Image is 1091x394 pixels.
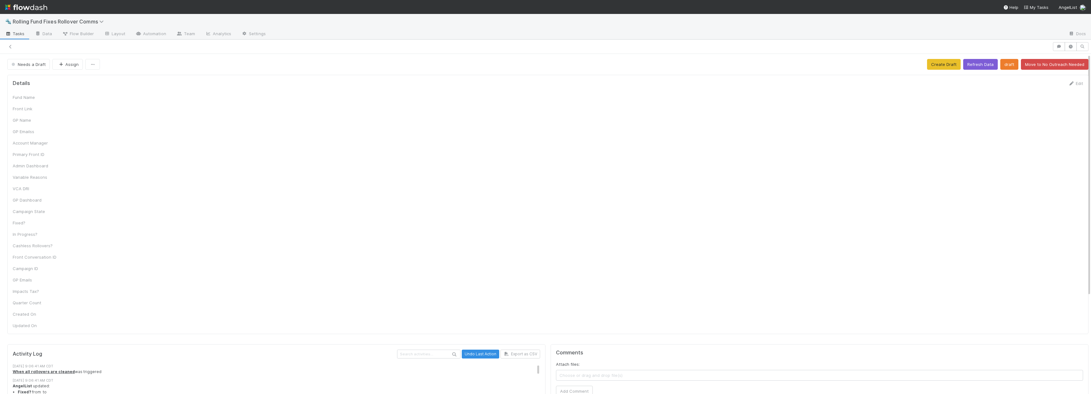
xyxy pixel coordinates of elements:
[5,2,47,13] img: logo-inverted-e16ddd16eac7371096b0.svg
[5,19,11,24] span: 🔩
[13,369,545,375] div: was triggered
[13,128,60,135] div: GP Emailss
[13,117,60,123] div: GP Name
[13,185,60,192] div: VCA DRI
[13,384,32,388] strong: AngelList
[556,361,580,367] label: Attach files:
[13,242,60,249] div: Cashless Rollovers?
[13,163,60,169] div: Admin Dashboard
[397,350,461,358] input: Search activities...
[963,59,998,70] button: Refresh Data
[13,231,60,237] div: In Progress?
[13,80,30,87] h5: Details
[13,18,107,25] span: Rolling Fund Fixes Rollover Comms
[13,311,60,317] div: Created On
[1023,4,1049,10] a: My Tasks
[13,106,60,112] div: Front Link
[99,29,130,39] a: Layout
[13,288,60,294] div: Impacts Tax?
[1059,5,1077,10] span: AngelList
[5,30,25,37] span: Tasks
[1003,4,1018,10] div: Help
[13,369,75,374] a: When all rollovers are cleaned
[13,322,60,329] div: Updated On
[13,220,60,226] div: Fixed?
[13,197,60,203] div: GP Dashboard
[1000,59,1018,70] button: draft
[13,300,60,306] div: Quarter Count
[13,364,545,369] div: [DATE] 9:06:41 AM CDT
[13,265,60,272] div: Campaign ID
[62,30,94,37] span: Flow Builder
[52,59,83,70] button: Assign
[13,277,60,283] div: GP Emails
[927,59,961,70] button: Create Draft
[13,174,60,180] div: Variable Reasons
[7,59,50,70] button: Needs a Draft
[1063,29,1091,39] a: Docs
[13,94,60,100] div: Fund Name
[10,62,46,67] span: Needs a Draft
[1068,81,1083,86] a: Edit
[13,254,60,260] div: Front Conversation ID
[236,29,271,39] a: Settings
[1080,4,1086,11] img: avatar_e8864cf0-19e8-4fe1-83d1-96e6bcd27180.png
[13,351,396,357] h5: Activity Log
[171,29,200,39] a: Team
[200,29,236,39] a: Analytics
[13,151,60,158] div: Primary Front ID
[556,350,1083,356] h5: Comments
[30,29,57,39] a: Data
[13,378,545,383] div: [DATE] 9:06:41 AM CDT
[130,29,171,39] a: Automation
[500,350,540,358] button: Export as CSV
[462,350,499,358] button: Undo Last Action
[556,370,1083,380] span: Choose or drag and drop file(s)
[13,140,60,146] div: Account Manager
[1021,59,1088,70] button: Move to No Outreach Needed
[57,29,99,39] a: Flow Builder
[13,208,60,215] div: Campaign State
[1023,5,1049,10] span: My Tasks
